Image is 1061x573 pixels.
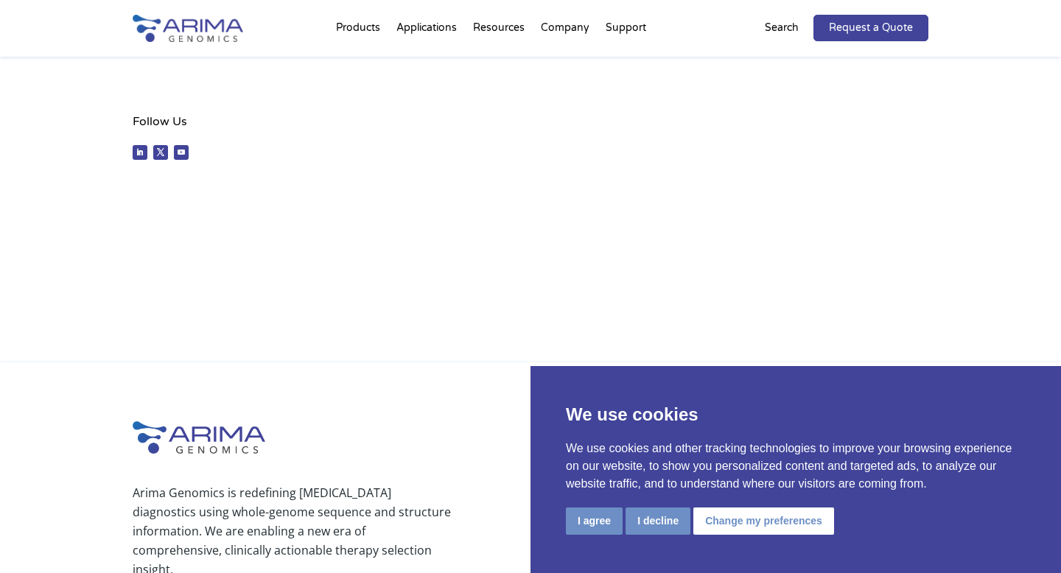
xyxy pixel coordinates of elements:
button: Change my preferences [693,507,834,535]
img: Arima-Genomics-logo [133,421,265,454]
button: I agree [566,507,623,535]
a: Follow on Youtube [174,145,189,160]
p: We use cookies [566,401,1026,428]
p: Search [765,18,799,38]
a: Request a Quote [813,15,928,41]
img: Arima-Genomics-logo [133,15,243,42]
p: We use cookies and other tracking technologies to improve your browsing experience on our website... [566,440,1026,493]
h4: Follow Us [133,112,424,142]
a: Follow on X [153,145,168,160]
button: I decline [626,507,690,535]
a: Follow on LinkedIn [133,145,147,160]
